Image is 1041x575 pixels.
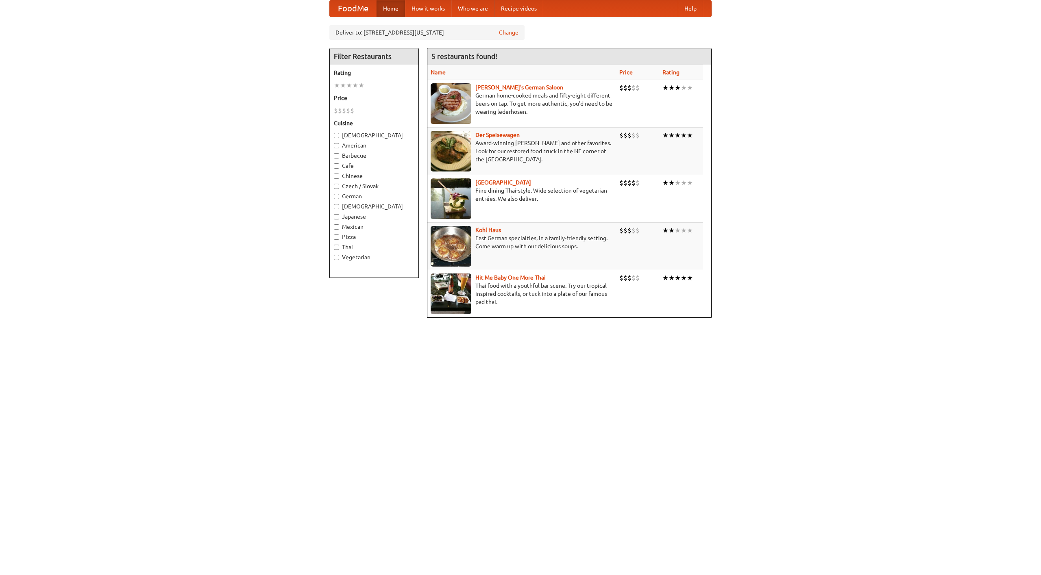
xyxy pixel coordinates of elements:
img: satay.jpg [431,178,471,219]
label: [DEMOGRAPHIC_DATA] [334,202,414,210]
li: ★ [662,83,669,92]
a: Help [678,0,703,17]
li: ★ [662,273,669,282]
input: Vegetarian [334,255,339,260]
a: Kohl Haus [475,227,501,233]
li: ★ [669,273,675,282]
li: ★ [687,178,693,187]
a: Price [619,69,633,76]
li: ★ [681,273,687,282]
li: ★ [687,226,693,235]
label: Thai [334,243,414,251]
li: ★ [358,81,364,90]
li: $ [346,106,350,115]
li: ★ [675,131,681,140]
li: ★ [340,81,346,90]
li: $ [632,83,636,92]
li: ★ [681,226,687,235]
li: $ [627,131,632,140]
li: $ [623,83,627,92]
a: Home [377,0,405,17]
a: Der Speisewagen [475,132,520,138]
li: ★ [681,83,687,92]
input: German [334,194,339,199]
li: ★ [662,131,669,140]
img: esthers.jpg [431,83,471,124]
a: [PERSON_NAME]'s German Saloon [475,84,563,91]
p: East German specialties, in a family-friendly setting. Come warm up with our delicious soups. [431,234,613,250]
label: Czech / Slovak [334,182,414,190]
li: ★ [675,178,681,187]
img: babythai.jpg [431,273,471,314]
li: $ [632,131,636,140]
input: Czech / Slovak [334,184,339,189]
label: Vegetarian [334,253,414,261]
a: Rating [662,69,679,76]
h5: Rating [334,69,414,77]
h4: Filter Restaurants [330,48,418,65]
li: ★ [669,226,675,235]
li: ★ [334,81,340,90]
ng-pluralize: 5 restaurants found! [431,52,497,60]
a: Who we are [451,0,494,17]
input: [DEMOGRAPHIC_DATA] [334,204,339,209]
li: ★ [675,226,681,235]
li: $ [627,178,632,187]
li: ★ [669,131,675,140]
input: Pizza [334,234,339,240]
h5: Price [334,94,414,102]
li: $ [636,83,640,92]
li: $ [632,273,636,282]
li: ★ [662,178,669,187]
input: Thai [334,245,339,250]
input: Barbecue [334,153,339,158]
li: $ [623,178,627,187]
li: $ [619,273,623,282]
li: $ [623,273,627,282]
a: Change [499,28,518,37]
li: ★ [669,83,675,92]
label: [DEMOGRAPHIC_DATA] [334,131,414,139]
li: $ [350,106,354,115]
a: Hit Me Baby One More Thai [475,274,546,281]
li: ★ [687,83,693,92]
label: Japanese [334,213,414,221]
input: Cafe [334,163,339,169]
label: German [334,192,414,200]
li: ★ [687,273,693,282]
li: $ [623,131,627,140]
label: Barbecue [334,152,414,160]
a: How it works [405,0,451,17]
label: Pizza [334,233,414,241]
li: $ [627,273,632,282]
li: ★ [681,131,687,140]
input: Japanese [334,214,339,219]
label: Mexican [334,223,414,231]
input: Mexican [334,224,339,230]
p: German home-cooked meals and fifty-eight different beers on tap. To get more authentic, you'd nee... [431,91,613,116]
li: ★ [662,226,669,235]
li: $ [623,226,627,235]
a: Recipe videos [494,0,543,17]
li: $ [338,106,342,115]
li: ★ [352,81,358,90]
li: ★ [346,81,352,90]
li: $ [619,178,623,187]
p: Thai food with a youthful bar scene. Try our tropical inspired cocktails, or tuck into a plate of... [431,282,613,306]
li: ★ [675,273,681,282]
li: ★ [687,131,693,140]
li: ★ [675,83,681,92]
div: Deliver to: [STREET_ADDRESS][US_STATE] [329,25,525,40]
h5: Cuisine [334,119,414,127]
li: $ [636,131,640,140]
input: Chinese [334,174,339,179]
p: Fine dining Thai-style. Wide selection of vegetarian entrées. We also deliver. [431,187,613,203]
li: $ [632,178,636,187]
li: $ [632,226,636,235]
li: $ [627,226,632,235]
li: $ [636,226,640,235]
li: $ [619,131,623,140]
